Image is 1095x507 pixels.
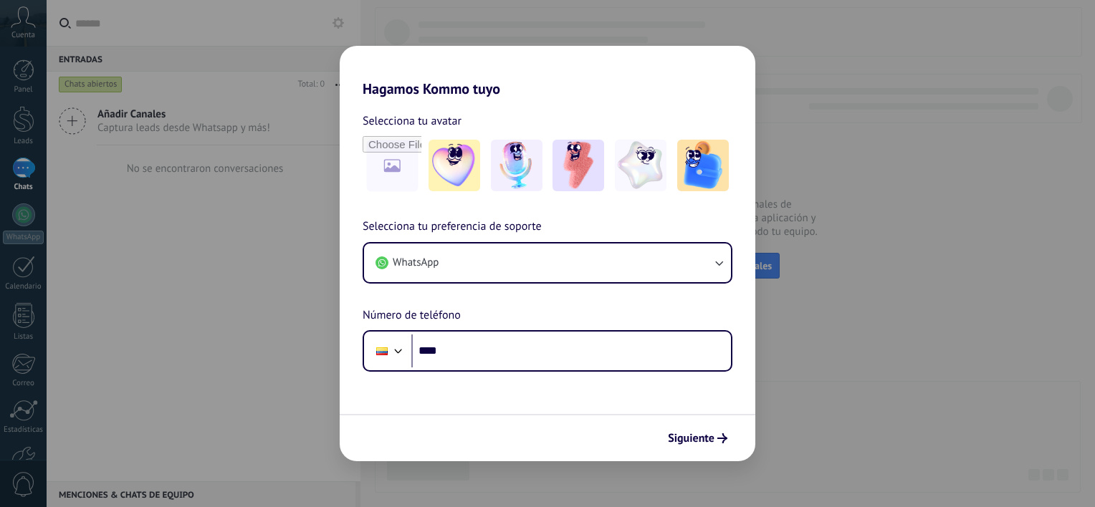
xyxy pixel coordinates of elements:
[340,46,755,97] h2: Hagamos Kommo tuyo
[368,336,396,366] div: Ecuador: + 593
[364,243,731,282] button: WhatsApp
[615,140,666,191] img: -4.jpeg
[553,140,604,191] img: -3.jpeg
[363,218,542,236] span: Selecciona tu preferencia de soporte
[677,140,729,191] img: -5.jpeg
[393,256,439,270] span: WhatsApp
[363,112,462,130] span: Selecciona tu avatar
[661,426,734,450] button: Siguiente
[668,433,714,443] span: Siguiente
[429,140,480,191] img: -1.jpeg
[363,306,461,325] span: Número de teléfono
[491,140,542,191] img: -2.jpeg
